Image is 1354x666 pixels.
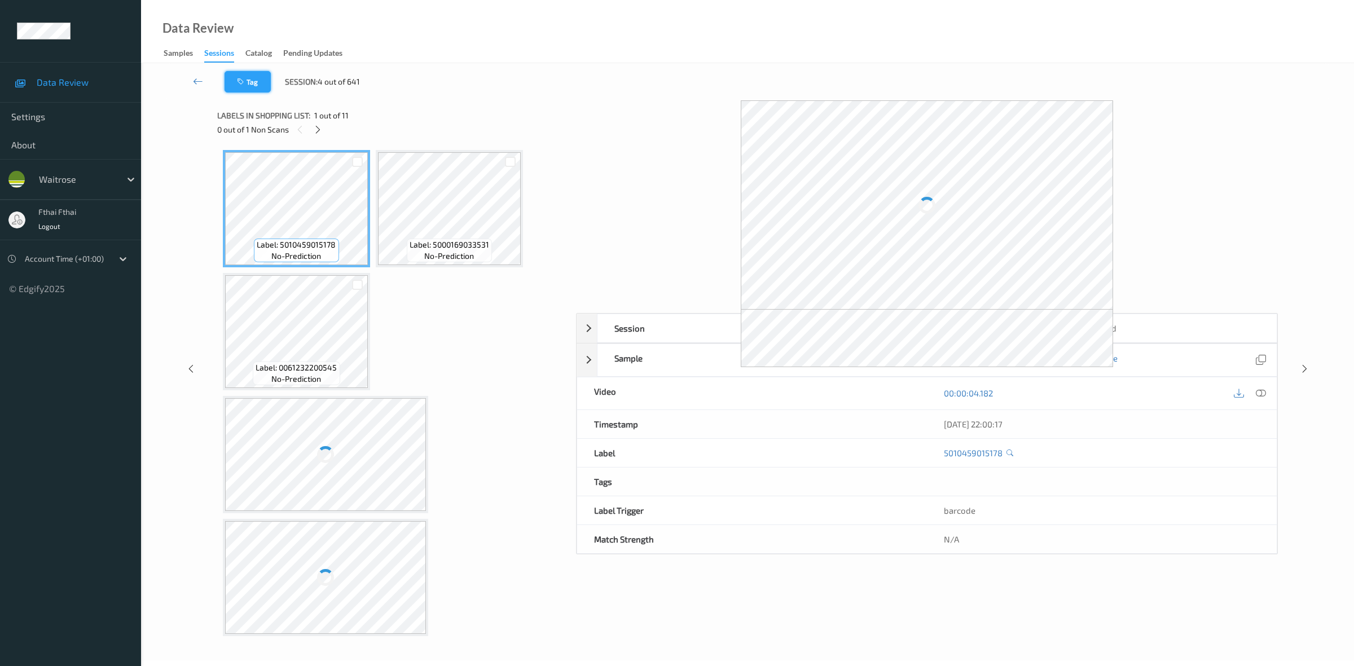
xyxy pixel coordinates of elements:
[164,46,204,61] a: Samples
[271,373,321,385] span: no-prediction
[577,525,927,553] div: Match Strength
[217,122,568,136] div: 0 out of 1 Non Scans
[318,76,360,87] span: 4 out of 641
[314,110,349,121] span: 1 out of 11
[162,23,234,34] div: Data Review
[577,343,1277,377] div: Samplec741c36c-43b1-3743-9633-44d6274c930e
[204,46,245,63] a: Sessions
[283,47,342,61] div: Pending Updates
[410,239,489,250] span: Label: 5000169033531
[577,314,1277,343] div: Session0198a015-6251-701e-a5cb-3a0b800b6c5d
[424,250,474,262] span: no-prediction
[944,447,1003,458] a: 5010459015178
[597,344,937,376] div: Sample
[944,418,1260,430] div: [DATE] 22:00:17
[577,496,927,524] div: Label Trigger
[285,76,318,87] span: Session:
[204,47,234,63] div: Sessions
[217,110,310,121] span: Labels in shopping list:
[245,46,283,61] a: Catalog
[577,439,927,467] div: Label
[225,71,271,92] button: Tag
[577,377,927,409] div: Video
[577,410,927,438] div: Timestamp
[283,46,354,61] a: Pending Updates
[927,525,1277,553] div: N/A
[164,47,193,61] div: Samples
[256,362,337,373] span: Label: 0061232200545
[257,239,336,250] span: Label: 5010459015178
[245,47,272,61] div: Catalog
[927,496,1277,524] div: barcode
[577,467,927,496] div: Tags
[271,250,321,262] span: no-prediction
[944,387,993,399] a: 00:00:04.182
[597,314,937,342] div: Session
